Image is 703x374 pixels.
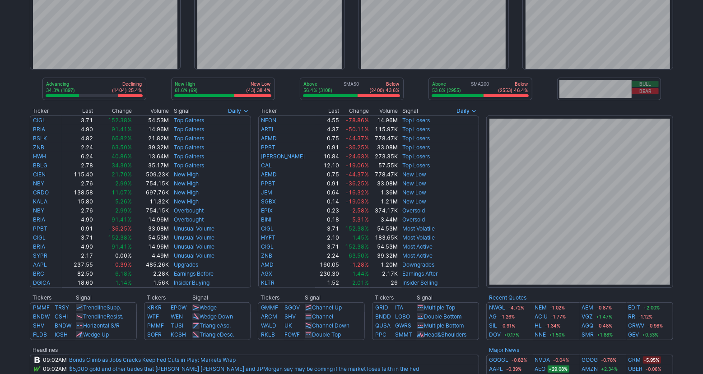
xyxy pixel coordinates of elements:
[108,234,132,241] span: 152.38%
[115,207,132,214] span: 2.99%
[315,251,340,260] td: 2.24
[261,243,274,250] a: CIGL
[489,330,501,339] a: DOV
[112,216,132,223] span: 91.41%
[582,312,593,321] a: VGZ
[132,161,169,170] td: 35.17M
[174,198,199,205] a: New High
[147,331,162,338] a: SOFR
[33,189,49,196] a: CRDO
[174,135,204,142] a: Top Gainers
[112,162,132,169] span: 34.30%
[402,144,430,151] a: Top Losers
[353,234,369,241] span: 1.45%
[33,126,45,133] a: BRIA
[132,152,169,161] td: 13.64M
[258,106,316,115] th: Ticker
[174,162,204,169] a: Top Gainers
[33,304,50,311] a: PMMF
[261,171,277,178] a: AEMD
[33,322,44,329] a: SHV
[132,125,169,134] td: 14.96M
[174,107,190,115] span: Signal
[174,261,198,268] a: Upgrades
[312,331,341,338] a: Double Top
[402,243,433,250] a: Most Active
[112,243,132,250] span: 91.41%
[346,126,369,133] span: -50.11%
[535,356,550,365] a: NVDA
[402,171,426,178] a: New Low
[346,171,369,178] span: -44.37%
[174,189,199,196] a: New High
[375,304,388,311] a: GRID
[261,279,275,286] a: KLTR
[112,144,132,151] span: 63.50%
[62,161,93,170] td: 2.78
[350,261,369,268] span: -1.28%
[33,198,47,205] a: KALA
[489,321,497,330] a: SIL
[284,322,292,329] a: UK
[315,115,340,125] td: 4.55
[175,87,198,93] p: 61.6% (69)
[47,87,75,93] p: 34.3% (1897)
[349,252,369,259] span: 63.50%
[132,233,169,242] td: 54.53M
[370,115,399,125] td: 14.96M
[304,87,333,93] p: 56.4% (3108)
[375,313,391,320] a: BNDD
[396,313,410,320] a: LOBO
[396,331,413,338] a: SMMT
[132,215,169,224] td: 14.96M
[171,331,186,338] a: KCSH
[433,87,461,93] p: 53.6% (2955)
[433,81,461,87] p: Above
[402,225,435,232] a: Most Volatile
[228,106,242,115] span: Daily
[629,312,636,321] a: RR
[489,294,526,301] a: Recent Quotes
[55,322,71,329] a: BNDW
[55,331,68,338] a: ICSH
[62,152,93,161] td: 6.24
[83,331,109,338] a: Wedge Up
[370,87,400,93] p: (2400) 43.6%
[200,322,231,329] a: TriangleAsc.
[174,126,204,133] a: Top Gainers
[112,261,132,268] span: -0.39%
[582,330,594,339] a: SMR
[402,180,426,187] a: New Low
[115,270,132,277] span: 6.18%
[353,270,369,277] span: 1.44%
[370,125,399,134] td: 115.97K
[33,234,46,241] a: CIGL
[109,225,132,232] span: -36.25%
[370,224,399,233] td: 54.53M
[396,322,412,329] a: GWRS
[629,365,643,374] a: UBER
[174,252,214,259] a: Unusual Volume
[174,180,199,187] a: New High
[629,330,639,339] a: GEV
[424,304,455,311] a: Multiple Top
[132,251,169,260] td: 4.49M
[340,106,369,115] th: Change
[83,313,107,320] span: Trendline
[346,117,369,124] span: -78.86%
[370,179,399,188] td: 33.08M
[284,304,300,311] a: SGOV
[62,233,93,242] td: 3.71
[108,117,132,124] span: 152.38%
[346,162,369,169] span: -19.06%
[174,216,204,223] a: Overbought
[261,234,276,241] a: HYFT
[402,117,430,124] a: Top Losers
[535,303,547,312] a: NEM
[312,304,342,311] a: Channel Up
[62,242,93,251] td: 4.90
[147,322,164,329] a: PMMF
[132,170,169,179] td: 509.23K
[402,270,438,277] a: Earnings After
